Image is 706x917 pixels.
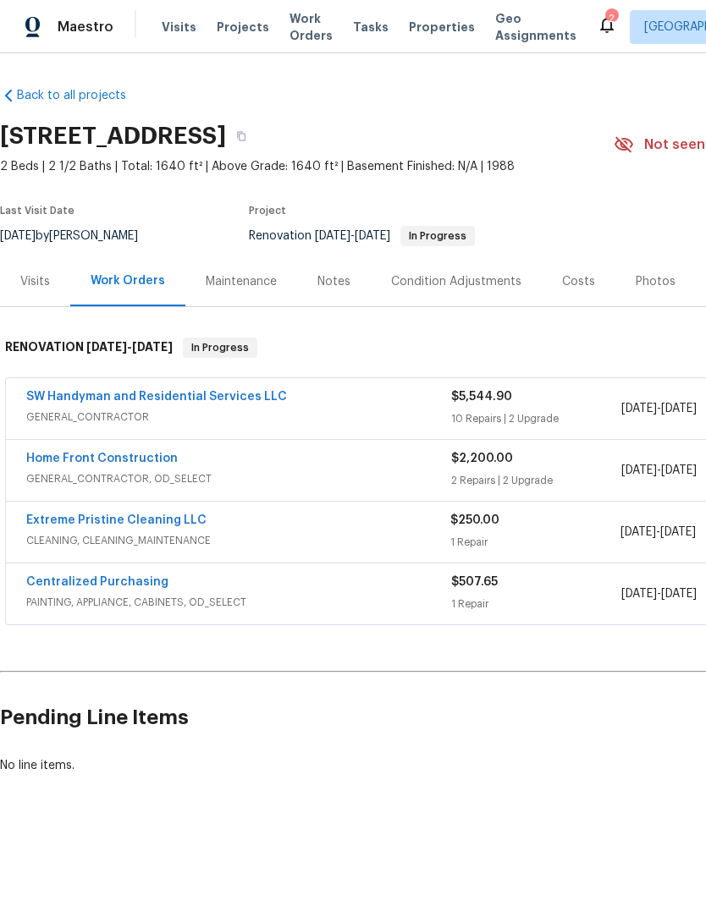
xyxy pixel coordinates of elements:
[391,273,521,290] div: Condition Adjustments
[450,514,499,526] span: $250.00
[26,532,450,549] span: CLEANING, CLEANING_MAINTENANCE
[132,341,173,353] span: [DATE]
[660,526,696,538] span: [DATE]
[621,464,657,476] span: [DATE]
[605,10,617,27] div: 2
[451,596,621,612] div: 1 Repair
[661,403,697,415] span: [DATE]
[451,453,513,464] span: $2,200.00
[26,576,168,588] a: Centralized Purchasing
[91,272,165,289] div: Work Orders
[185,339,256,356] span: In Progress
[402,231,473,241] span: In Progress
[26,470,451,487] span: GENERAL_CONTRACTOR, OD_SELECT
[20,273,50,290] div: Visits
[451,472,621,489] div: 2 Repairs | 2 Upgrade
[621,526,656,538] span: [DATE]
[621,588,657,600] span: [DATE]
[621,462,697,479] span: -
[26,409,451,426] span: GENERAL_CONTRACTOR
[86,341,127,353] span: [DATE]
[562,273,595,290] div: Costs
[636,273,676,290] div: Photos
[621,524,696,541] span: -
[621,585,697,602] span: -
[26,514,207,526] a: Extreme Pristine Cleaning LLC
[217,19,269,36] span: Projects
[353,21,389,33] span: Tasks
[661,588,697,600] span: [DATE]
[26,391,287,403] a: SW Handyman and Residential Services LLC
[450,534,620,551] div: 1 Repair
[451,410,621,427] div: 10 Repairs | 2 Upgrade
[86,341,173,353] span: -
[409,19,475,36] span: Properties
[315,230,350,242] span: [DATE]
[661,464,697,476] span: [DATE]
[355,230,390,242] span: [DATE]
[5,338,173,358] h6: RENOVATION
[451,576,498,588] span: $507.65
[26,453,178,464] a: Home Front Construction
[58,19,113,36] span: Maestro
[206,273,277,290] div: Maintenance
[495,10,576,44] span: Geo Assignments
[621,403,657,415] span: [DATE]
[162,19,196,36] span: Visits
[621,400,697,417] span: -
[249,230,475,242] span: Renovation
[26,594,451,611] span: PAINTING, APPLIANCE, CABINETS, OD_SELECT
[315,230,390,242] span: -
[249,206,286,216] span: Project
[317,273,350,290] div: Notes
[290,10,333,44] span: Work Orders
[226,121,256,151] button: Copy Address
[451,391,512,403] span: $5,544.90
